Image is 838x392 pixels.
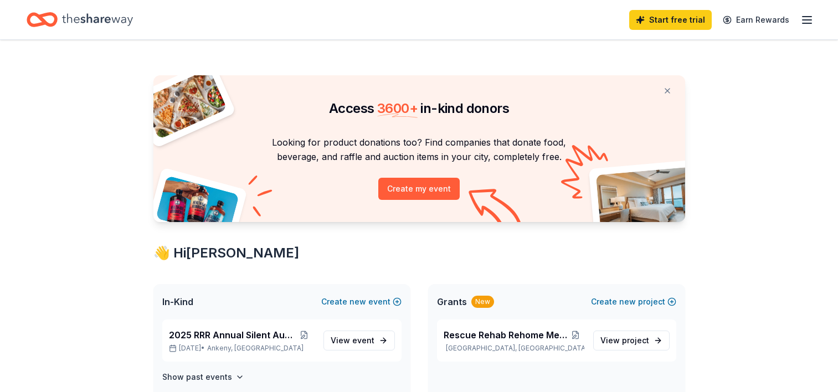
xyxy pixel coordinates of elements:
[141,69,227,140] img: Pizza
[469,189,524,230] img: Curvy arrow
[167,135,672,164] p: Looking for product donations too? Find companies that donate food, beverage, and raffle and auct...
[27,7,133,33] a: Home
[323,331,395,350] a: View event
[352,336,374,345] span: event
[321,295,402,308] button: Createnewevent
[619,295,636,308] span: new
[162,295,193,308] span: In-Kind
[716,10,796,30] a: Earn Rewards
[378,178,460,200] button: Create my event
[162,370,232,384] h4: Show past events
[207,344,304,353] span: Ankeny, [GEOGRAPHIC_DATA]
[437,295,467,308] span: Grants
[593,331,670,350] a: View project
[622,336,649,345] span: project
[471,296,494,308] div: New
[169,328,295,342] span: 2025 RRR Annual Silent Auction
[591,295,676,308] button: Createnewproject
[349,295,366,308] span: new
[600,334,649,347] span: View
[169,344,315,353] p: [DATE] •
[153,244,685,262] div: 👋 Hi [PERSON_NAME]
[444,344,584,353] p: [GEOGRAPHIC_DATA], [GEOGRAPHIC_DATA]
[162,370,244,384] button: Show past events
[377,100,418,116] span: 3600 +
[331,334,374,347] span: View
[444,328,568,342] span: Rescue Rehab Rehome Medical Funds
[329,100,509,116] span: Access in-kind donors
[629,10,712,30] a: Start free trial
